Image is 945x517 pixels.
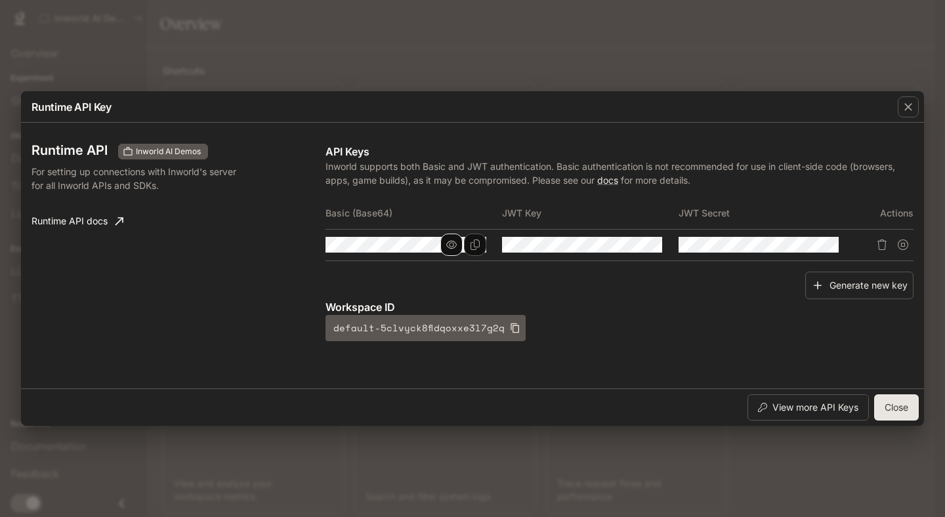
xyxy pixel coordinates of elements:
[325,315,526,341] button: default-5clvyck8fldqoxxe3l7g2q
[26,208,129,234] a: Runtime API docs
[325,159,913,187] p: Inworld supports both Basic and JWT authentication. Basic authentication is not recommended for u...
[597,175,618,186] a: docs
[679,197,855,229] th: JWT Secret
[464,234,486,256] button: Copy Basic (Base64)
[892,234,913,255] button: Suspend API key
[502,197,679,229] th: JWT Key
[31,144,108,157] h3: Runtime API
[131,146,206,157] span: Inworld AI Demos
[325,144,913,159] p: API Keys
[31,99,112,115] p: Runtime API Key
[325,299,913,315] p: Workspace ID
[31,165,244,192] p: For setting up connections with Inworld's server for all Inworld APIs and SDKs.
[874,394,919,421] button: Close
[854,197,913,229] th: Actions
[805,272,913,300] button: Generate new key
[747,394,869,421] button: View more API Keys
[871,234,892,255] button: Delete API key
[118,144,208,159] div: These keys will apply to your current workspace only
[325,197,502,229] th: Basic (Base64)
